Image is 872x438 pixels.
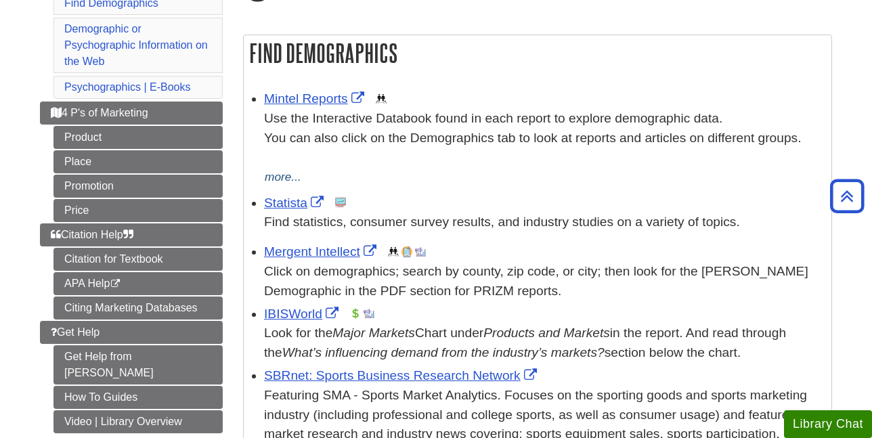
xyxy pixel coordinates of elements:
span: 4 P's of Marketing [51,107,148,118]
img: Statistics [335,197,346,208]
img: Financial Report [350,308,361,319]
i: Major Markets [332,326,415,340]
a: Citing Marketing Databases [53,297,223,320]
button: Library Chat [784,410,872,438]
a: Link opens in new window [264,307,342,321]
span: Get Help [51,326,100,338]
img: Demographics [388,246,399,257]
a: Demographic or Psychographic Information on the Web [64,23,208,67]
button: more... [264,168,302,187]
i: What’s influencing demand from the industry’s markets? [282,345,605,359]
i: This link opens in a new window [110,280,121,288]
img: Demographics [376,93,387,104]
i: Products and Markets [483,326,610,340]
a: Citation for Textbook [53,248,223,271]
a: Psychographics | E-Books [64,81,190,93]
div: Click on demographics; search by county, zip code, or city; then look for the [PERSON_NAME] Demog... [264,262,825,301]
h2: Find Demographics [244,35,831,71]
a: Link opens in new window [264,368,540,382]
a: Price [53,199,223,222]
img: Company Information [401,246,412,257]
img: Industry Report [415,246,426,257]
a: Promotion [53,175,223,198]
div: Use the Interactive Databook found in each report to explore demographic data. You can also click... [264,109,825,167]
a: Get Help from [PERSON_NAME] [53,345,223,385]
p: Find statistics, consumer survey results, and industry studies on a variety of topics. [264,213,825,232]
a: Link opens in new window [264,196,327,210]
a: 4 P's of Marketing [40,102,223,125]
img: Industry Report [364,308,374,319]
span: Citation Help [51,229,133,240]
div: Look for the Chart under in the report. And read through the section below the chart. [264,324,825,363]
a: Get Help [40,321,223,344]
a: Product [53,126,223,149]
a: Back to Top [825,187,869,205]
a: Citation Help [40,223,223,246]
a: APA Help [53,272,223,295]
a: Link opens in new window [264,91,368,106]
a: Place [53,150,223,173]
a: How To Guides [53,386,223,409]
a: Link opens in new window [264,244,380,259]
a: Video | Library Overview [53,410,223,433]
